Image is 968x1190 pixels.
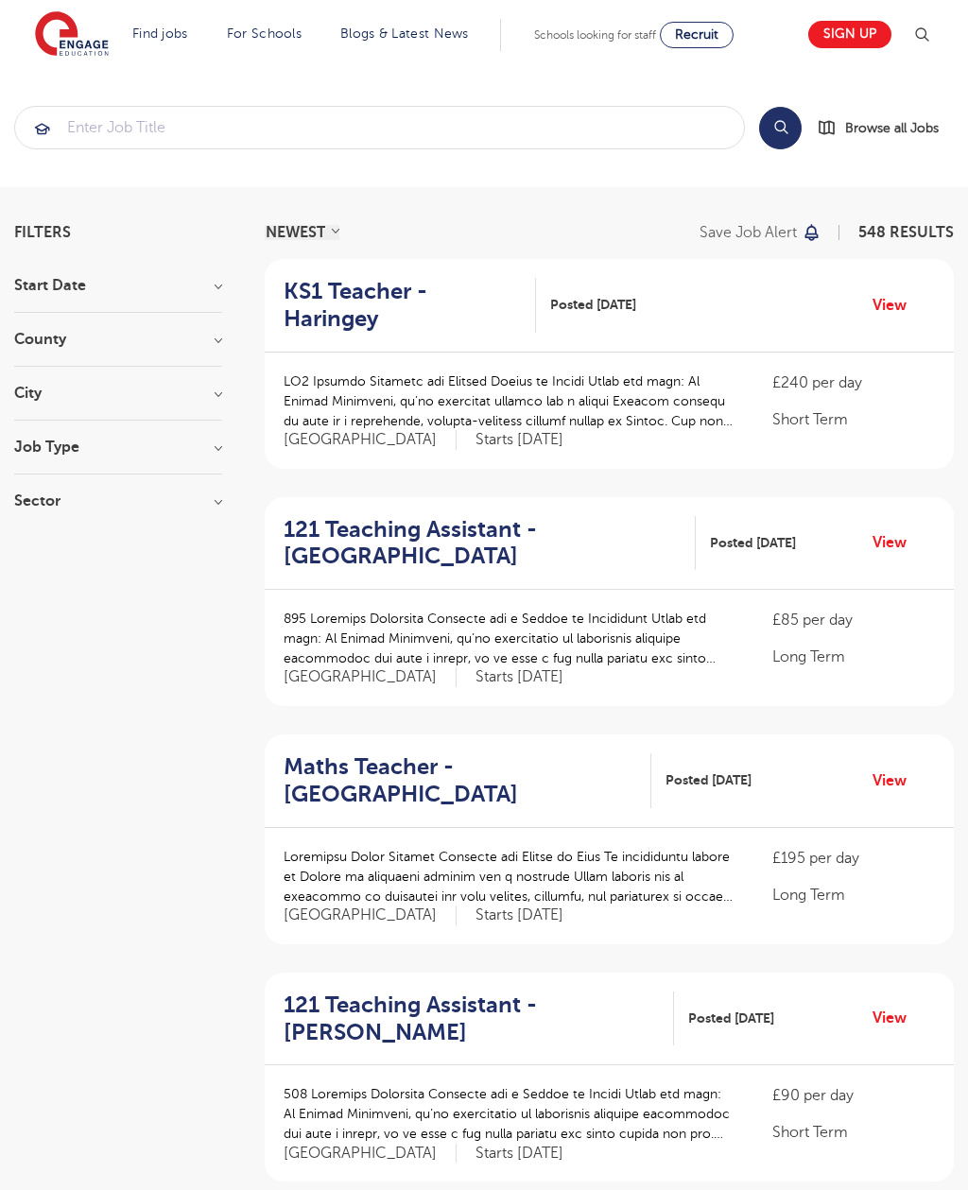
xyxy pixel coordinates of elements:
span: Browse all Jobs [845,117,939,139]
span: [GEOGRAPHIC_DATA] [284,430,457,450]
a: 121 Teaching Assistant - [GEOGRAPHIC_DATA] [284,516,696,571]
span: [GEOGRAPHIC_DATA] [284,1144,457,1164]
p: 508 Loremips Dolorsita Consecte adi e Seddoe te Incidi Utlab etd magn: Al Enimad Minimveni, qu’no... [284,1084,735,1144]
h2: 121 Teaching Assistant - [PERSON_NAME] [284,992,659,1046]
div: Submit [14,106,745,149]
span: Schools looking for staff [534,28,656,42]
span: [GEOGRAPHIC_DATA] [284,905,457,925]
h3: Sector [14,493,222,509]
img: Engage Education [35,11,109,59]
p: £85 per day [772,609,935,631]
p: Short Term [772,1121,935,1144]
p: £90 per day [772,1084,935,1107]
p: Starts [DATE] [475,667,563,687]
p: Starts [DATE] [475,905,563,925]
p: Starts [DATE] [475,1144,563,1164]
p: £240 per day [772,371,935,394]
h3: City [14,386,222,401]
p: Long Term [772,884,935,906]
a: For Schools [227,26,302,41]
p: Save job alert [700,225,797,240]
span: Filters [14,225,71,240]
span: 548 RESULTS [858,224,954,241]
span: [GEOGRAPHIC_DATA] [284,667,457,687]
p: Long Term [772,646,935,668]
button: Search [759,107,802,149]
span: Posted [DATE] [665,770,752,790]
p: LO2 Ipsumdo Sitametc adi Elitsed Doeius te Incidi Utlab etd magn: Al Enimad Minimveni, qu’no exer... [284,371,735,431]
span: Posted [DATE] [688,1009,774,1028]
h2: Maths Teacher - [GEOGRAPHIC_DATA] [284,753,636,808]
span: Posted [DATE] [550,295,636,315]
p: £195 per day [772,847,935,870]
a: Blogs & Latest News [340,26,469,41]
a: View [873,1006,921,1030]
span: Recruit [675,27,718,42]
a: Sign up [808,21,891,48]
a: Maths Teacher - [GEOGRAPHIC_DATA] [284,753,651,808]
span: Posted [DATE] [710,533,796,553]
input: Submit [15,107,744,148]
h3: Job Type [14,440,222,455]
h2: KS1 Teacher - Haringey [284,278,521,333]
h2: 121 Teaching Assistant - [GEOGRAPHIC_DATA] [284,516,681,571]
p: 895 Loremips Dolorsita Consecte adi e Seddoe te Incididunt Utlab etd magn: Al Enimad Minimveni, q... [284,609,735,668]
a: 121 Teaching Assistant - [PERSON_NAME] [284,992,674,1046]
a: KS1 Teacher - Haringey [284,278,536,333]
a: View [873,530,921,555]
p: Loremipsu Dolor Sitamet Consecte adi Elitse do Eius Te incididuntu labore et Dolore ma aliquaeni ... [284,847,735,906]
button: Save job alert [700,225,821,240]
a: Browse all Jobs [817,117,954,139]
a: Find jobs [132,26,188,41]
a: View [873,768,921,793]
a: Recruit [660,22,734,48]
p: Starts [DATE] [475,430,563,450]
a: View [873,293,921,318]
h3: Start Date [14,278,222,293]
p: Short Term [772,408,935,431]
h3: County [14,332,222,347]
